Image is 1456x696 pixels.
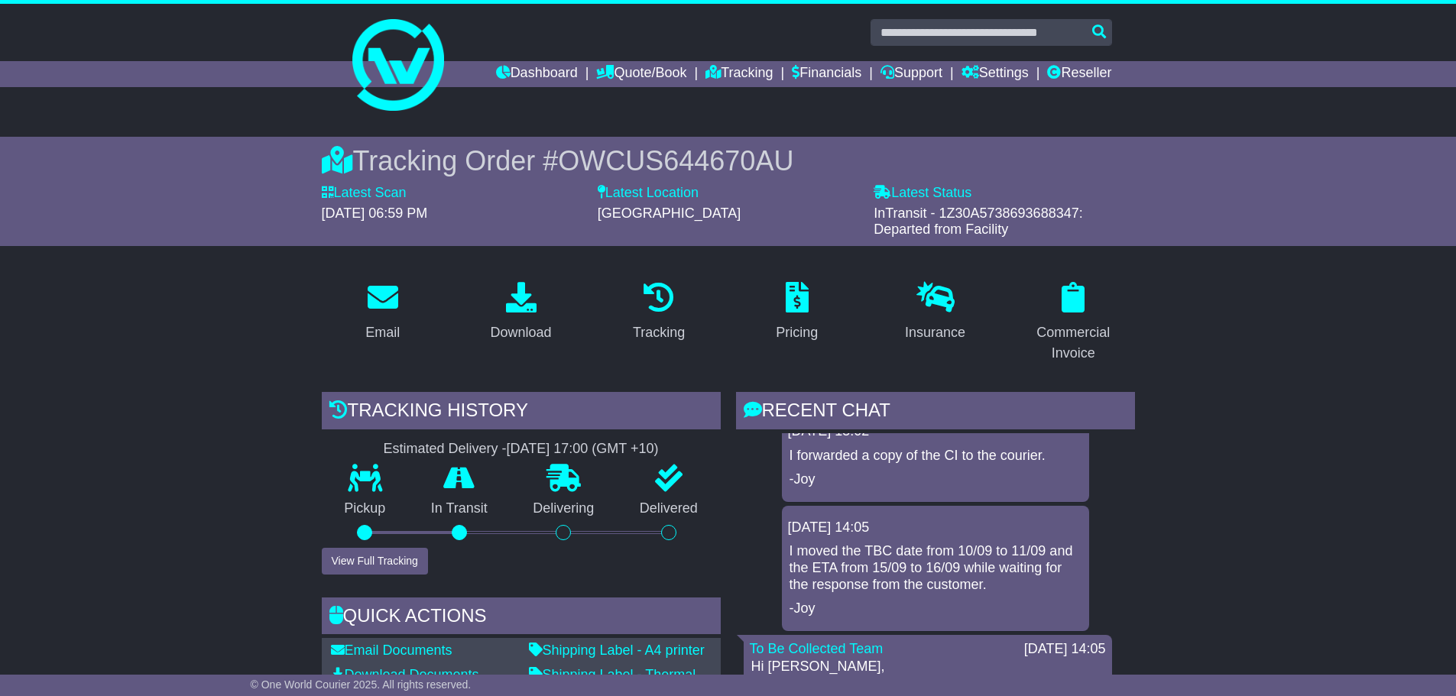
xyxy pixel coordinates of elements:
[322,185,407,202] label: Latest Scan
[322,144,1135,177] div: Tracking Order #
[751,659,1104,675] p: Hi [PERSON_NAME],
[496,61,578,87] a: Dashboard
[874,206,1083,238] span: InTransit - 1Z30A5738693688347: Departed from Facility
[617,500,721,517] p: Delivered
[408,500,511,517] p: In Transit
[322,548,428,575] button: View Full Tracking
[331,643,452,658] a: Email Documents
[596,61,686,87] a: Quote/Book
[750,641,884,656] a: To Be Collected Team
[874,185,971,202] label: Latest Status
[792,61,861,87] a: Financials
[790,448,1081,465] p: I forwarded a copy of the CI to the courier.
[766,277,828,348] a: Pricing
[705,61,773,87] a: Tracking
[1012,277,1135,369] a: Commercial Invoice
[1022,322,1125,364] div: Commercial Invoice
[490,322,551,343] div: Download
[480,277,561,348] a: Download
[1024,641,1106,658] div: [DATE] 14:05
[251,678,472,691] span: © One World Courier 2025. All rights reserved.
[331,667,479,682] a: Download Documents
[880,61,942,87] a: Support
[1047,61,1111,87] a: Reseller
[322,392,721,433] div: Tracking history
[529,643,705,658] a: Shipping Label - A4 printer
[788,520,1083,536] div: [DATE] 14:05
[633,322,685,343] div: Tracking
[322,441,721,458] div: Estimated Delivery -
[790,471,1081,488] p: -Joy
[322,500,409,517] p: Pickup
[322,206,428,221] span: [DATE] 06:59 PM
[790,543,1081,593] p: I moved the TBC date from 10/09 to 11/09 and the ETA from 15/09 to 16/09 while waiting for the re...
[905,322,965,343] div: Insurance
[776,322,818,343] div: Pricing
[598,206,741,221] span: [GEOGRAPHIC_DATA]
[790,601,1081,617] p: -Joy
[507,441,659,458] div: [DATE] 17:00 (GMT +10)
[736,392,1135,433] div: RECENT CHAT
[895,277,975,348] a: Insurance
[961,61,1029,87] a: Settings
[355,277,410,348] a: Email
[623,277,695,348] a: Tracking
[365,322,400,343] div: Email
[511,500,618,517] p: Delivering
[322,597,721,639] div: Quick Actions
[558,145,793,176] span: OWCUS644670AU
[598,185,699,202] label: Latest Location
